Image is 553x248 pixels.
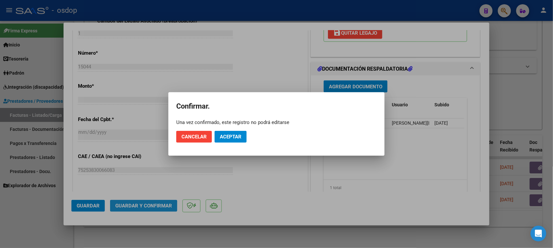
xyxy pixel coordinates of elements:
[176,131,212,143] button: Cancelar
[176,119,377,126] div: Una vez confirmado, este registro no podrá editarse
[181,134,207,140] span: Cancelar
[176,100,377,113] h2: Confirmar.
[220,134,241,140] span: Aceptar
[531,226,546,241] div: Open Intercom Messenger
[215,131,247,143] button: Aceptar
